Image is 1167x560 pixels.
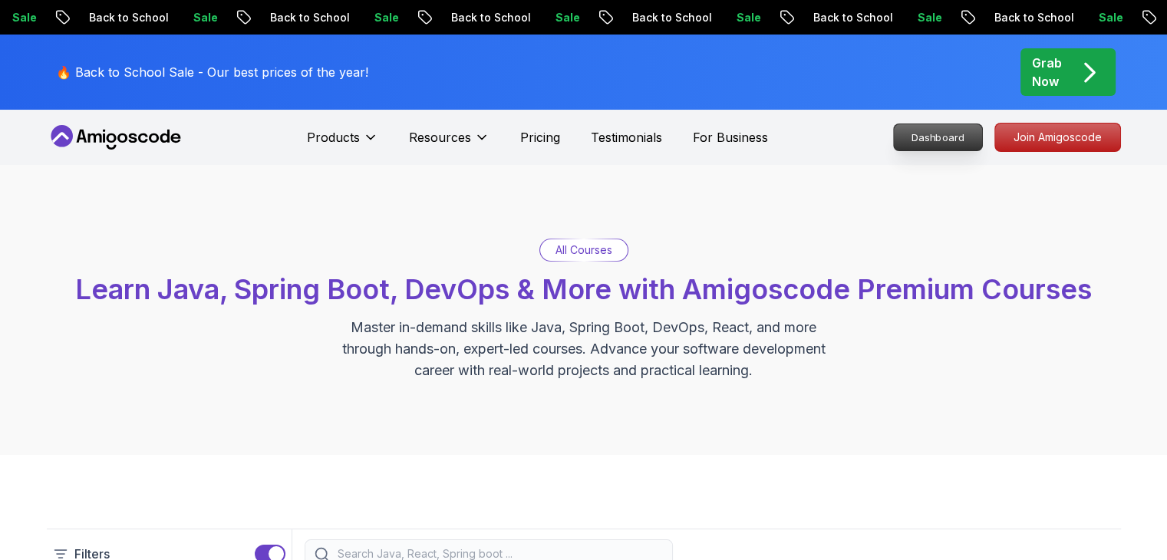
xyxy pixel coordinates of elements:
p: Back to School [801,10,905,25]
button: Resources [409,128,490,159]
p: Sale [362,10,411,25]
p: Back to School [982,10,1086,25]
p: Back to School [620,10,724,25]
p: Sale [905,10,954,25]
p: Products [307,128,360,147]
button: Products [307,128,378,159]
p: Sale [543,10,592,25]
p: Join Amigoscode [995,124,1120,151]
a: Pricing [520,128,560,147]
p: Resources [409,128,471,147]
p: Sale [724,10,773,25]
p: All Courses [555,242,612,258]
a: For Business [693,128,768,147]
p: Back to School [77,10,181,25]
p: Back to School [258,10,362,25]
p: Back to School [439,10,543,25]
span: Learn Java, Spring Boot, DevOps & More with Amigoscode Premium Courses [75,272,1092,306]
a: Testimonials [591,128,662,147]
p: Sale [1086,10,1136,25]
p: 🔥 Back to School Sale - Our best prices of the year! [56,63,368,81]
a: Join Amigoscode [994,123,1121,152]
p: Grab Now [1032,54,1062,91]
a: Dashboard [893,124,983,151]
p: Dashboard [894,124,982,150]
p: Sale [181,10,230,25]
p: Master in-demand skills like Java, Spring Boot, DevOps, React, and more through hands-on, expert-... [326,317,842,381]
